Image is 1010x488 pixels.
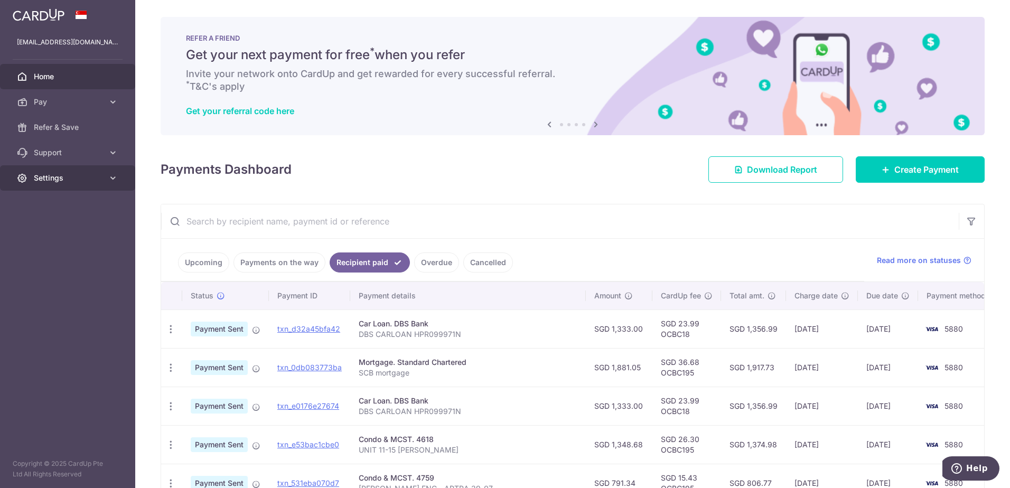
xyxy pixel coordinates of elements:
div: Mortgage. Standard Chartered [359,357,577,368]
a: Cancelled [463,252,513,273]
span: Due date [866,290,898,301]
td: SGD 1,881.05 [586,348,652,387]
span: Create Payment [894,163,959,176]
img: Bank Card [921,438,942,451]
span: Payment Sent [191,399,248,414]
th: Payment details [350,282,586,309]
a: txn_0db083773ba [277,363,342,372]
p: [EMAIL_ADDRESS][DOMAIN_NAME] [17,37,118,48]
p: DBS CARLOAN HPR099971N [359,406,577,417]
span: 5880 [944,401,963,410]
td: [DATE] [858,387,918,425]
span: CardUp fee [661,290,701,301]
h6: Invite your network onto CardUp and get rewarded for every successful referral. T&C's apply [186,68,959,93]
a: Overdue [414,252,459,273]
span: Refer & Save [34,122,104,133]
a: txn_e53bac1cbe0 [277,440,339,449]
p: REFER A FRIEND [186,34,959,42]
p: DBS CARLOAN HPR099971N [359,329,577,340]
td: SGD 1,356.99 [721,387,786,425]
iframe: Opens a widget where you can find more information [942,456,999,483]
span: Total amt. [730,290,764,301]
a: Upcoming [178,252,229,273]
a: txn_d32a45bfa42 [277,324,340,333]
span: Charge date [794,290,838,301]
img: CardUp [13,8,64,21]
td: SGD 23.99 OCBC18 [652,309,721,348]
span: Pay [34,97,104,107]
a: Read more on statuses [877,255,971,266]
a: Create Payment [856,156,985,183]
th: Payment method [918,282,998,309]
a: Download Report [708,156,843,183]
td: SGD 23.99 OCBC18 [652,387,721,425]
p: UNIT 11-15 [PERSON_NAME] [359,445,577,455]
span: Read more on statuses [877,255,961,266]
span: Payment Sent [191,322,248,336]
span: Payment Sent [191,437,248,452]
td: SGD 26.30 OCBC195 [652,425,721,464]
div: Condo & MCST. 4759 [359,473,577,483]
div: Car Loan. DBS Bank [359,318,577,329]
span: Download Report [747,163,817,176]
a: Payments on the way [233,252,325,273]
span: 5880 [944,478,963,487]
td: SGD 1,333.00 [586,387,652,425]
td: [DATE] [858,348,918,387]
td: SGD 1,917.73 [721,348,786,387]
span: Settings [34,173,104,183]
td: [DATE] [786,348,858,387]
input: Search by recipient name, payment id or reference [161,204,959,238]
td: SGD 36.68 OCBC195 [652,348,721,387]
p: SCB mortgage [359,368,577,378]
h4: Payments Dashboard [161,160,292,179]
img: Bank Card [921,323,942,335]
span: 5880 [944,363,963,372]
a: Recipient paid [330,252,410,273]
th: Payment ID [269,282,350,309]
span: 5880 [944,440,963,449]
td: [DATE] [858,309,918,348]
span: Payment Sent [191,360,248,375]
div: Condo & MCST. 4618 [359,434,577,445]
img: Bank Card [921,361,942,374]
td: SGD 1,374.98 [721,425,786,464]
td: [DATE] [858,425,918,464]
span: 5880 [944,324,963,333]
td: SGD 1,333.00 [586,309,652,348]
div: Car Loan. DBS Bank [359,396,577,406]
span: Amount [594,290,621,301]
h5: Get your next payment for free when you refer [186,46,959,63]
td: SGD 1,356.99 [721,309,786,348]
td: [DATE] [786,387,858,425]
span: Status [191,290,213,301]
td: [DATE] [786,425,858,464]
a: Get your referral code here [186,106,294,116]
span: Home [34,71,104,82]
td: [DATE] [786,309,858,348]
a: txn_531eba070d7 [277,478,339,487]
td: SGD 1,348.68 [586,425,652,464]
img: RAF banner [161,17,985,135]
span: Support [34,147,104,158]
a: txn_e0176e27674 [277,401,339,410]
img: Bank Card [921,400,942,412]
